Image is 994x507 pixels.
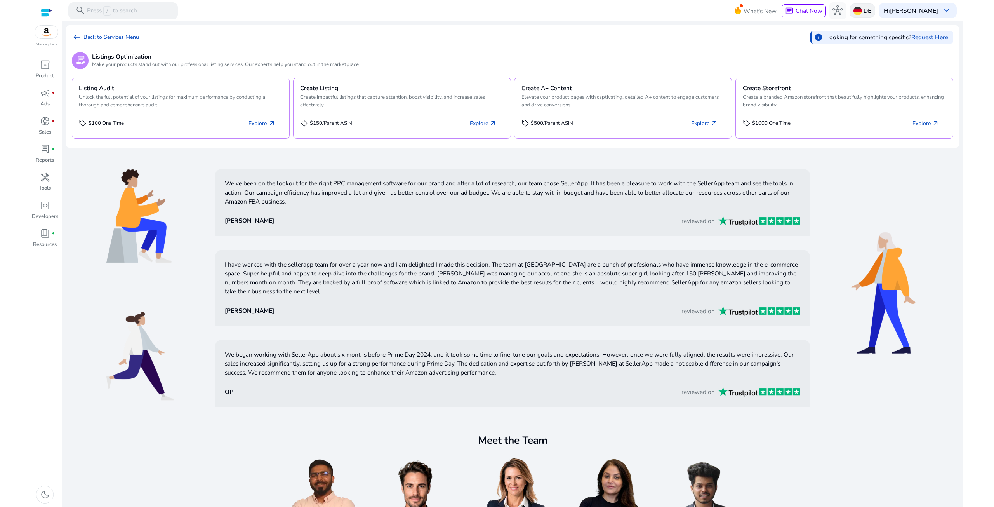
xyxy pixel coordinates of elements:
[79,92,282,109] p: Unlock the full potential of your listings for maximum performance by conducting a thorough and c...
[40,60,50,70] span: inventory_2
[31,86,59,114] a: campaignfiber_manual_recordAds
[225,350,800,377] p: We began working with SellerApp about six months before Prime Day 2024, and it took some time to ...
[35,26,58,38] img: amazon.svg
[310,120,352,127] p: $150/Parent ASIN
[832,5,843,16] span: hub
[743,85,946,92] h5: Create Storefront
[932,120,939,127] span: arrow_outward
[269,120,276,127] span: arrow_outward
[72,32,82,42] span: arrow_left_alt
[782,4,825,17] button: chatChat Now
[864,4,871,17] p: DE
[521,120,529,127] span: sell
[225,260,800,296] p: I have worked with the sellerapp team for over a year now and I am delighted I made this decision...
[478,434,547,447] h2: Meet the Team
[521,92,725,109] p: Elevate your product pages with captivating, detailed A+ content to engage customers and drive co...
[752,120,791,127] p: $1000 One Time
[796,7,822,15] span: Chat Now
[718,387,800,397] img: Trustpilot Logo
[75,5,85,16] span: search
[785,7,794,16] span: chat
[225,307,274,314] h5: [PERSON_NAME]
[531,120,573,127] p: $500/Parent ASIN
[242,116,283,131] a: Explore
[718,216,800,226] img: Trustpilot Logo
[75,55,85,65] span: contract_edit
[40,144,50,154] span: lab_profile
[31,115,59,143] a: donut_smallfiber_manual_recordSales
[92,52,359,61] p: Listings Optimization
[890,7,938,15] b: [PERSON_NAME]
[52,232,55,235] span: fiber_manual_record
[36,72,54,80] p: Product
[300,120,308,127] span: sell
[31,199,59,227] a: code_blocksDevelopers
[40,172,50,183] span: handyman
[39,185,51,192] p: Tools
[39,129,51,136] p: Sales
[826,33,911,42] p: Looking for something specific?
[942,5,952,16] span: keyboard_arrow_down
[31,58,59,86] a: inventory_2Product
[87,6,137,16] p: Press to search
[743,92,946,109] p: Create a branded Amazon storefront that beautifully highlights your products, enhancing brand vis...
[40,228,50,239] span: book_4
[463,116,504,131] a: Explore
[32,213,58,221] p: Developers
[744,4,777,18] span: What's New
[829,2,846,19] button: hub
[905,116,946,131] a: Explore
[89,120,124,127] p: $100 One Time
[681,216,715,225] p: reviewed on
[225,389,233,395] h5: OP
[40,88,50,98] span: campaign
[300,92,504,109] p: Create impactful listings that capture attention, boost visibility, and increase sales effectively.
[36,42,57,47] p: Marketplace
[684,116,725,131] a: Explore
[40,200,50,211] span: code_blocks
[40,490,50,500] span: dark_mode
[225,179,800,206] p: We’ve been on the lookout for the right PPC management software for our brand and after a lot of ...
[884,8,938,14] p: Hi
[52,91,55,95] span: fiber_manual_record
[300,85,504,92] h5: Create Listing
[681,307,715,315] p: reviewed on
[52,148,55,151] span: fiber_manual_record
[79,120,87,127] span: sell
[490,120,497,127] span: arrow_outward
[743,120,751,127] span: sell
[853,7,862,15] img: de.svg
[40,100,50,108] p: Ads
[31,143,59,171] a: lab_profilefiber_manual_recordReports
[711,120,718,127] span: arrow_outward
[103,6,111,16] span: /
[33,241,57,249] p: Resources
[92,61,359,69] p: Make your products stand out with our professional listing services. Our experts help you stand o...
[79,85,282,92] h5: Listing Audit
[681,387,715,396] p: reviewed on
[521,85,725,92] h5: Create A+ Content
[225,217,274,224] h5: [PERSON_NAME]
[718,306,800,316] img: Trustpilot Logo
[72,32,139,42] a: arrow_left_altBack to Services Menu
[814,33,823,42] span: info
[36,157,54,164] p: Reports
[40,116,50,126] span: donut_small
[52,120,55,123] span: fiber_manual_record
[911,33,948,42] a: Request Here
[31,227,59,255] a: book_4fiber_manual_recordResources
[31,171,59,199] a: handymanTools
